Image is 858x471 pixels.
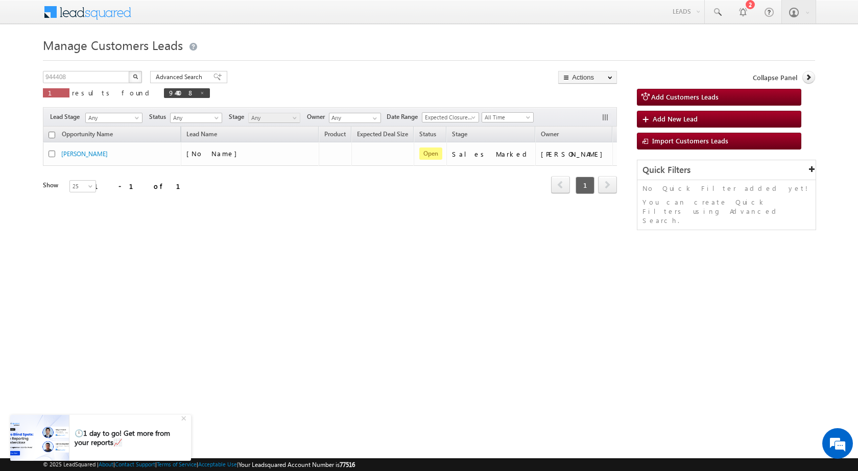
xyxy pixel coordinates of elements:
[598,176,617,193] span: next
[43,460,355,469] span: © 2025 LeadSquared | | | | |
[75,429,180,447] div: 🕛1 day to go! Get more from your reports📈
[452,130,467,138] span: Stage
[62,130,113,138] span: Opportunity Name
[482,112,534,122] a: All Time
[387,112,422,121] span: Date Range
[115,461,155,467] a: Contact Support
[43,181,61,190] div: Show
[156,72,205,82] span: Advanced Search
[558,71,617,84] button: Actions
[86,113,139,122] span: Any
[307,112,329,121] span: Owner
[133,74,138,79] img: Search
[94,180,193,192] div: 1 - 1 of 1
[48,88,64,97] span: 1
[43,37,183,53] span: Manage Customers Leads
[170,113,222,123] a: Any
[69,180,96,192] a: 25
[186,149,242,158] span: [No Name]
[637,160,816,180] div: Quick Filters
[541,130,559,138] span: Owner
[171,113,219,122] span: Any
[357,130,408,138] span: Expected Deal Size
[329,113,381,123] input: Type to Search
[57,129,118,142] a: Opportunity Name
[352,129,413,142] a: Expected Deal Size
[49,132,55,138] input: Check all records
[642,184,811,193] p: No Quick Filter added yet!
[50,112,84,121] span: Lead Stage
[70,182,97,191] span: 25
[61,150,108,158] a: [PERSON_NAME]
[249,113,297,122] span: Any
[340,461,355,468] span: 77516
[157,461,197,467] a: Terms of Service
[642,197,811,225] p: You can create Quick Filters using Advanced Search.
[367,113,380,123] a: Show All Items
[422,113,475,122] span: Expected Closure Date
[414,129,441,142] a: Status
[419,147,442,160] span: Open
[551,176,570,193] span: prev
[149,112,170,121] span: Status
[576,177,594,194] span: 1
[99,461,113,467] a: About
[229,112,248,121] span: Stage
[652,136,728,145] span: Import Customers Leads
[72,88,153,97] span: results found
[482,113,531,122] span: All Time
[422,112,479,122] a: Expected Closure Date
[248,113,300,123] a: Any
[651,92,719,101] span: Add Customers Leads
[179,411,191,424] div: +
[753,73,797,82] span: Collapse Panel
[452,150,531,159] div: Sales Marked
[613,128,643,141] span: Actions
[653,114,698,123] span: Add New Lead
[598,177,617,193] a: next
[239,461,355,468] span: Your Leadsquared Account Number is
[169,88,195,97] span: 944408
[198,461,237,467] a: Acceptable Use
[181,129,222,142] span: Lead Name
[324,130,346,138] span: Product
[447,129,472,142] a: Stage
[551,177,570,193] a: prev
[541,150,608,159] div: [PERSON_NAME]
[10,415,69,461] img: pictures
[85,113,142,123] a: Any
